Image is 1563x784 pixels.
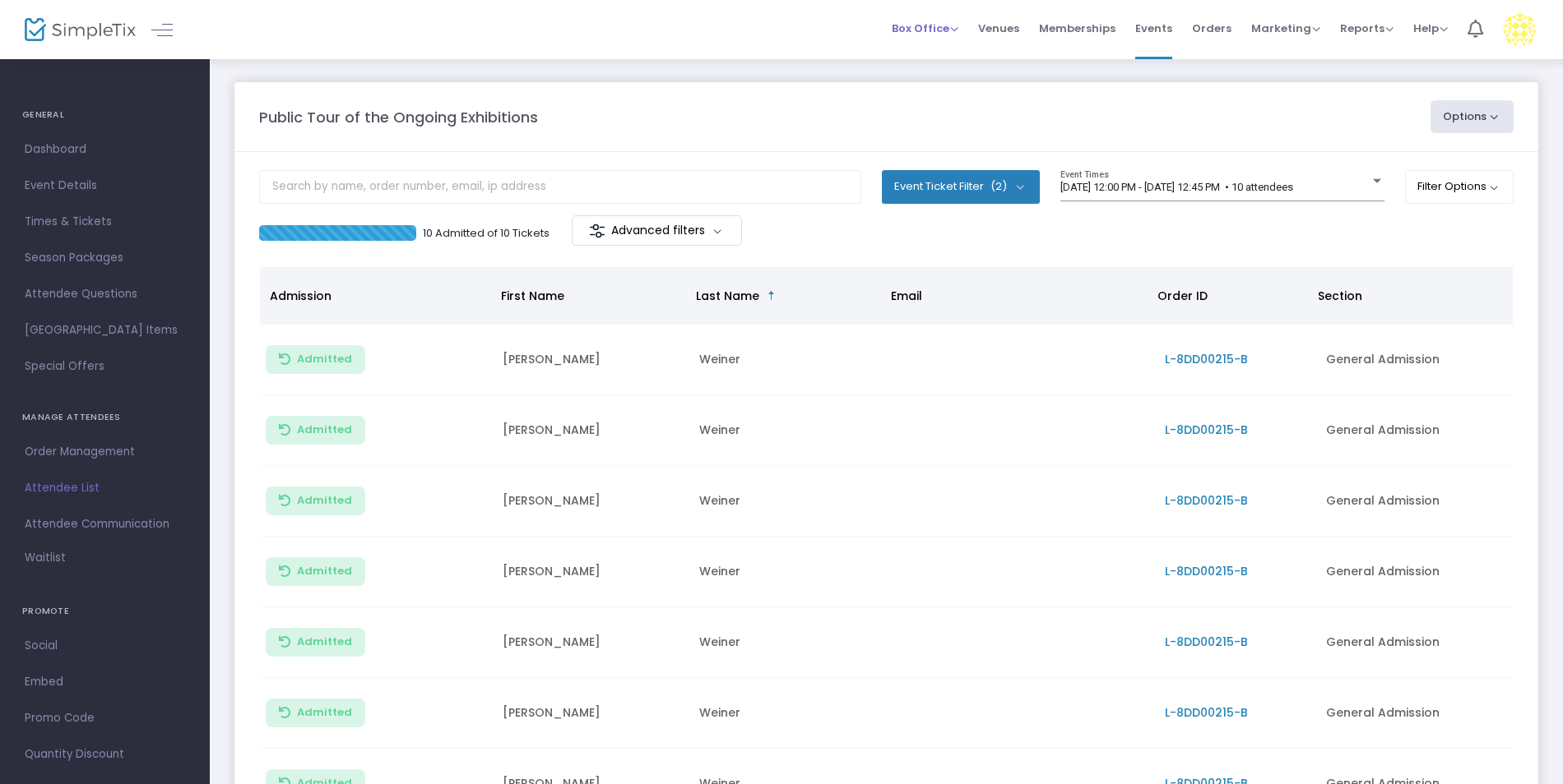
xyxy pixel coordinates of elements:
[25,139,185,160] span: Dashboard
[297,635,352,648] span: Admitted
[25,211,185,233] span: Times & Tickets
[266,487,365,515] button: Admitted
[892,21,958,36] span: Box Office
[22,401,188,434] h4: MANAGE ATTENDEES
[266,557,365,586] button: Admitted
[1405,170,1514,203] button: Filter Options
[1192,7,1231,49] span: Orders
[990,180,1007,193] span: (2)
[689,325,886,395] td: Weiner
[689,395,886,466] td: Weiner
[689,607,886,678] td: Weiner
[259,106,538,128] m-panel-title: Public Tour of the Ongoing Exhibitions
[297,353,352,366] span: Admitted
[22,595,188,628] h4: PROMOTE
[297,706,352,719] span: Admitted
[25,744,185,765] span: Quantity Discount
[1165,351,1248,367] span: L-8DD00215-B
[25,441,185,463] span: Order Management
[25,514,185,535] span: Attendee Communication
[689,537,886,607] td: Weiner
[25,284,185,305] span: Attendee Questions
[891,288,922,304] span: Email
[270,288,332,304] span: Admission
[259,170,861,204] input: Search by name, order number, email, ip address
[1060,181,1293,193] span: [DATE] 12:00 PM - [DATE] 12:45 PM • 10 attendees
[501,288,564,304] span: First Name
[1316,466,1513,537] td: General Admission
[266,628,365,657] button: Admitted
[493,325,689,395] td: [PERSON_NAME]
[882,170,1040,203] button: Event Ticket Filter(2)
[493,678,689,749] td: [PERSON_NAME]
[1251,21,1320,36] span: Marketing
[1165,704,1248,721] span: L-8DD00215-B
[266,416,365,445] button: Admitted
[25,247,185,269] span: Season Packages
[423,225,550,242] p: 10 Admitted of 10 Tickets
[1316,325,1513,395] td: General Admission
[493,395,689,466] td: [PERSON_NAME]
[978,7,1019,49] span: Venues
[1165,492,1248,509] span: L-8DD00215-B
[493,537,689,607] td: [PERSON_NAME]
[1316,537,1513,607] td: General Admission
[25,550,66,566] span: Waitlist
[25,671,185,693] span: Embed
[572,215,742,246] m-button: Advanced filters
[1165,634,1248,650] span: L-8DD00215-B
[22,99,188,131] h4: GENERAL
[25,635,185,657] span: Social
[1316,678,1513,749] td: General Admission
[1157,288,1208,304] span: Order ID
[25,708,185,729] span: Promo Code
[297,494,352,507] span: Admitted
[1318,288,1362,304] span: Section
[493,607,689,678] td: [PERSON_NAME]
[25,320,185,341] span: [GEOGRAPHIC_DATA] Items
[1165,563,1248,579] span: L-8DD00215-B
[1135,7,1172,49] span: Events
[1431,100,1514,133] button: Options
[1340,21,1394,36] span: Reports
[689,466,886,537] td: Weiner
[1413,21,1448,36] span: Help
[25,175,185,196] span: Event Details
[297,423,352,436] span: Admitted
[25,477,185,499] span: Attendee List
[689,678,886,749] td: Weiner
[266,345,365,374] button: Admitted
[1316,607,1513,678] td: General Admission
[25,356,185,377] span: Special Offers
[1165,422,1248,438] span: L-8DD00215-B
[493,466,689,537] td: [PERSON_NAME]
[297,565,352,578] span: Admitted
[1039,7,1115,49] span: Memberships
[765,289,778,302] span: Sortable
[1316,395,1513,466] td: General Admission
[696,288,759,304] span: Last Name
[589,223,605,239] img: filter
[266,699,365,727] button: Admitted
